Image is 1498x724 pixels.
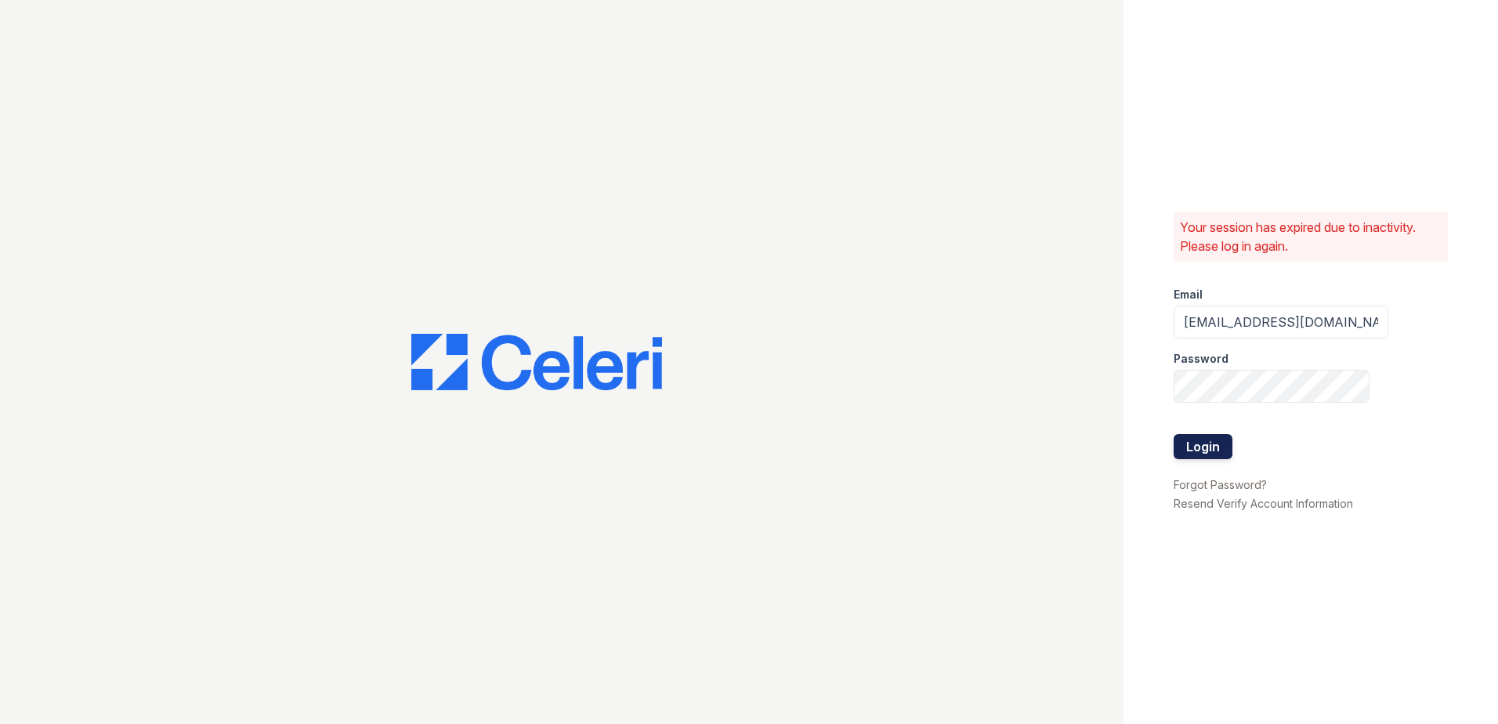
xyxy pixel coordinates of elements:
[1180,218,1442,255] p: Your session has expired due to inactivity. Please log in again.
[1174,497,1353,510] a: Resend Verify Account Information
[1174,287,1203,302] label: Email
[1174,351,1228,367] label: Password
[1174,434,1232,459] button: Login
[1174,478,1267,491] a: Forgot Password?
[411,334,662,390] img: CE_Logo_Blue-a8612792a0a2168367f1c8372b55b34899dd931a85d93a1a3d3e32e68fde9ad4.png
